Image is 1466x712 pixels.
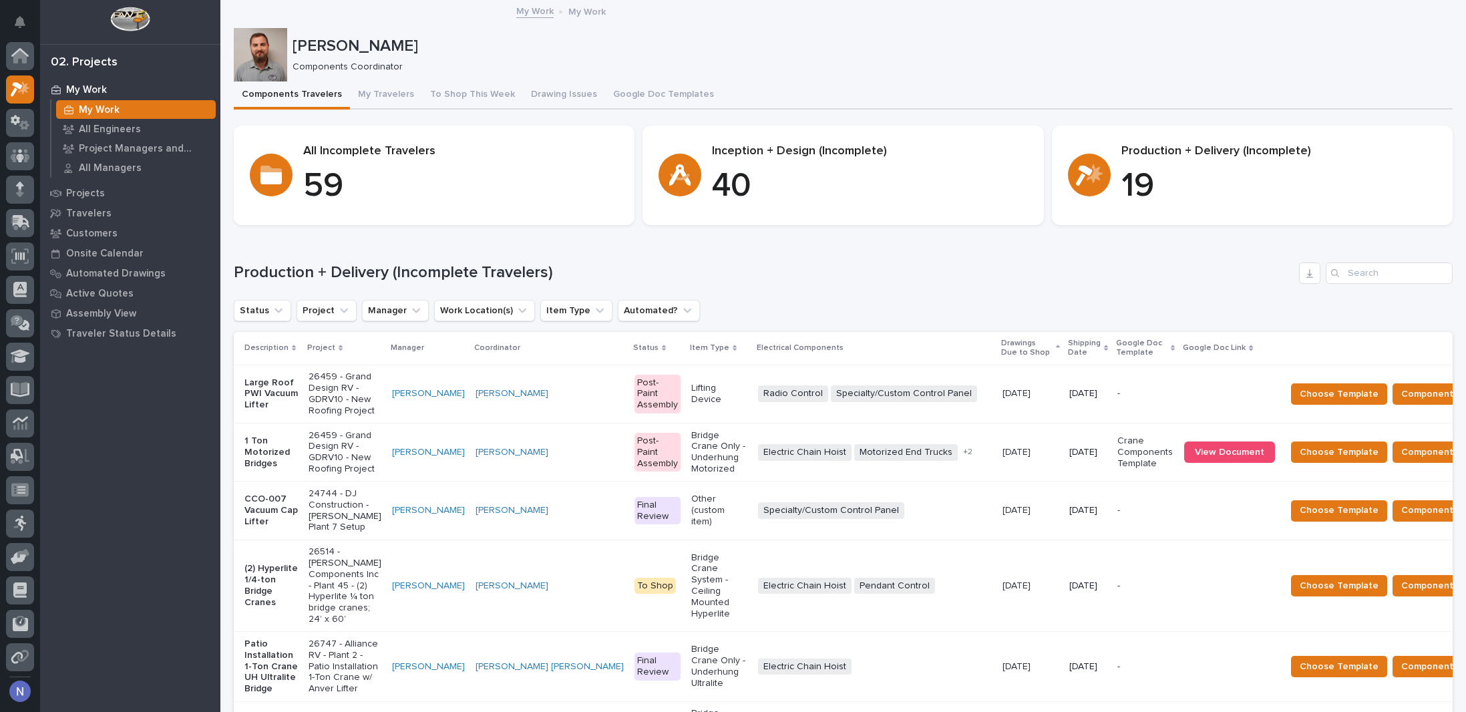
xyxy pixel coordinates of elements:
p: Other (custom item) [691,494,747,527]
button: Status [234,300,291,321]
p: Patio Installation 1-Ton Crane UH Ultralite Bridge [244,639,298,695]
p: Electrical Components [757,341,844,355]
p: 40 [712,166,1027,206]
p: Active Quotes [66,288,134,300]
p: Customers [66,228,118,240]
p: My Work [66,84,107,96]
a: [PERSON_NAME] [392,505,465,516]
a: Project Managers and Engineers [51,139,220,158]
a: [PERSON_NAME] [392,388,465,399]
button: Components Travelers [234,81,350,110]
div: Post-Paint Assembly [634,433,681,472]
span: Motorized End Trucks [854,444,958,461]
button: Item Type [540,300,612,321]
a: View Document [1184,441,1275,463]
p: All Engineers [79,124,141,136]
a: [PERSON_NAME] [392,661,465,673]
p: Onsite Calendar [66,248,144,260]
h1: Production + Delivery (Incomplete Travelers) [234,263,1294,283]
p: [DATE] [1069,447,1107,458]
div: Final Review [634,653,681,681]
a: Automated Drawings [40,263,220,283]
p: - [1117,580,1173,592]
span: Choose Template [1300,502,1379,518]
button: Work Location(s) [434,300,535,321]
p: Inception + Design (Incomplete) [712,144,1027,159]
a: Onsite Calendar [40,243,220,263]
p: [DATE] [1002,659,1033,673]
button: Automated? [618,300,700,321]
p: Production + Delivery (Incomplete) [1121,144,1437,159]
p: Assembly View [66,308,136,320]
p: 24744 - DJ Construction - [PERSON_NAME] Plant 7 Setup [309,488,381,533]
a: [PERSON_NAME] [476,447,548,458]
p: Project Managers and Engineers [79,143,210,155]
button: Drawing Issues [523,81,605,110]
span: Radio Control [758,385,828,402]
button: Project [297,300,357,321]
button: Choose Template [1291,500,1387,522]
p: My Work [568,3,606,18]
button: Notifications [6,8,34,36]
button: Choose Template [1291,441,1387,463]
p: [DATE] [1002,578,1033,592]
p: Google Doc Link [1183,341,1246,355]
p: - [1117,388,1173,399]
div: Final Review [634,497,681,525]
button: Choose Template [1291,575,1387,596]
p: All Incomplete Travelers [303,144,618,159]
p: [DATE] [1069,661,1107,673]
div: Post-Paint Assembly [634,375,681,413]
p: [DATE] [1002,385,1033,399]
p: [PERSON_NAME] [293,37,1447,56]
button: My Travelers [350,81,422,110]
p: [DATE] [1069,505,1107,516]
a: Assembly View [40,303,220,323]
button: Manager [362,300,429,321]
p: - [1117,661,1173,673]
a: All Managers [51,158,220,177]
p: Drawings Due to Shop [1001,336,1053,361]
div: Notifications [17,16,34,37]
p: Projects [66,188,105,200]
button: To Shop This Week [422,81,523,110]
span: View Document [1195,448,1264,457]
p: Components Coordinator [293,61,1442,73]
p: My Work [79,104,120,116]
a: My Work [516,3,554,18]
p: Status [633,341,659,355]
p: Automated Drawings [66,268,166,280]
a: My Work [51,100,220,119]
span: Specialty/Custom Control Panel [831,385,977,402]
div: To Shop [634,578,676,594]
p: 59 [303,166,618,206]
a: My Work [40,79,220,100]
input: Search [1326,262,1453,284]
a: Projects [40,183,220,203]
p: Lifting Device [691,383,747,405]
a: All Engineers [51,120,220,138]
a: [PERSON_NAME] [476,580,548,592]
a: [PERSON_NAME] [476,505,548,516]
button: users-avatar [6,677,34,705]
button: Choose Template [1291,656,1387,677]
p: Manager [391,341,424,355]
p: 26514 - [PERSON_NAME] Components Inc - Plant 45 - (2) Hyperlite ¼ ton bridge cranes; 24’ x 60’ [309,546,381,625]
p: Travelers [66,208,112,220]
p: (2) Hyperlite 1/4-ton Bridge Cranes [244,563,298,608]
span: Electric Chain Hoist [758,578,852,594]
a: Traveler Status Details [40,323,220,343]
p: Crane Components Template [1117,435,1173,469]
p: Google Doc Template [1116,336,1167,361]
p: [DATE] [1069,580,1107,592]
a: Travelers [40,203,220,223]
p: Bridge Crane Only - Underhung Motorized [691,430,747,475]
p: Item Type [690,341,729,355]
span: Electric Chain Hoist [758,444,852,461]
span: Choose Template [1300,659,1379,675]
a: Active Quotes [40,283,220,303]
span: Pendant Control [854,578,935,594]
p: Shipping Date [1068,336,1101,361]
button: Google Doc Templates [605,81,722,110]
